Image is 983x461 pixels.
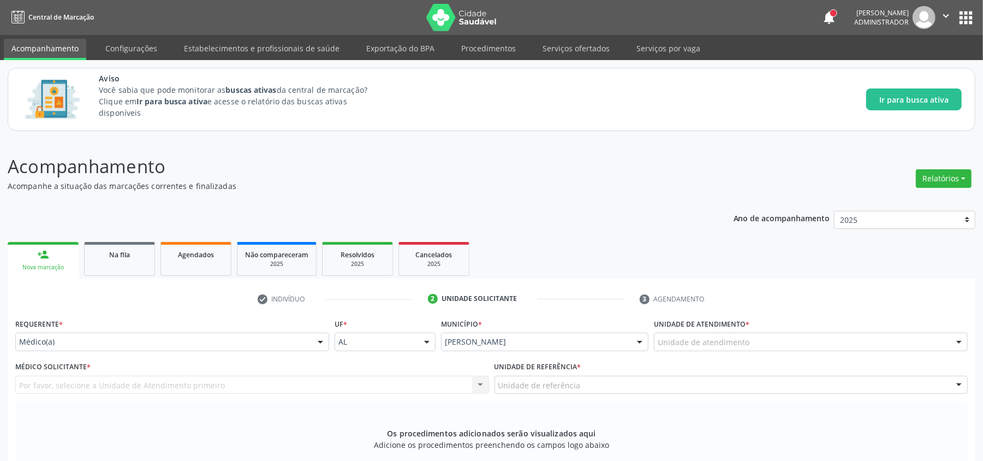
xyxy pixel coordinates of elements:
[37,249,49,261] div: person_add
[98,39,165,58] a: Configurações
[498,380,581,391] span: Unidade de referência
[956,8,975,27] button: apps
[330,260,385,268] div: 2025
[15,263,71,271] div: Nova marcação
[15,316,63,333] label: Requerente
[99,73,388,84] span: Aviso
[136,96,207,107] strong: Ir para busca ativa
[387,428,595,439] span: Os procedimentos adicionados serão visualizados aqui
[495,359,581,376] label: Unidade de referência
[19,336,307,347] span: Médico(a)
[454,39,523,58] a: Procedimentos
[341,250,374,259] span: Resolvidos
[335,316,347,333] label: UF
[245,260,308,268] div: 2025
[178,250,214,259] span: Agendados
[428,294,438,304] div: 2
[338,336,413,347] span: AL
[445,336,626,347] span: [PERSON_NAME]
[734,211,830,224] p: Ano de acompanhamento
[442,294,517,304] div: Unidade solicitante
[109,250,130,259] span: Na fila
[359,39,442,58] a: Exportação do BPA
[99,84,388,119] p: Você sabia que pode monitorar as da central de marcação? Clique em e acesse o relatório das busca...
[936,6,956,29] button: 
[629,39,708,58] a: Serviços por vaga
[658,336,749,348] span: Unidade de atendimento
[8,8,94,26] a: Central de Marcação
[940,10,952,22] i: 
[879,94,949,105] span: Ir para busca ativa
[821,10,837,25] button: notifications
[535,39,617,58] a: Serviços ofertados
[654,316,749,333] label: Unidade de atendimento
[407,260,461,268] div: 2025
[245,250,308,259] span: Não compareceram
[21,75,84,124] img: Imagem de CalloutCard
[854,17,909,27] span: Administrador
[225,85,276,95] strong: buscas ativas
[176,39,347,58] a: Estabelecimentos e profissionais de saúde
[28,13,94,22] span: Central de Marcação
[441,316,482,333] label: Município
[416,250,452,259] span: Cancelados
[913,6,936,29] img: img
[8,153,685,180] p: Acompanhamento
[4,39,86,60] a: Acompanhamento
[854,8,909,17] div: [PERSON_NAME]
[916,169,972,188] button: Relatórios
[374,439,609,451] span: Adicione os procedimentos preenchendo os campos logo abaixo
[15,359,91,376] label: Médico Solicitante
[8,180,685,192] p: Acompanhe a situação das marcações correntes e finalizadas
[866,88,962,110] button: Ir para busca ativa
